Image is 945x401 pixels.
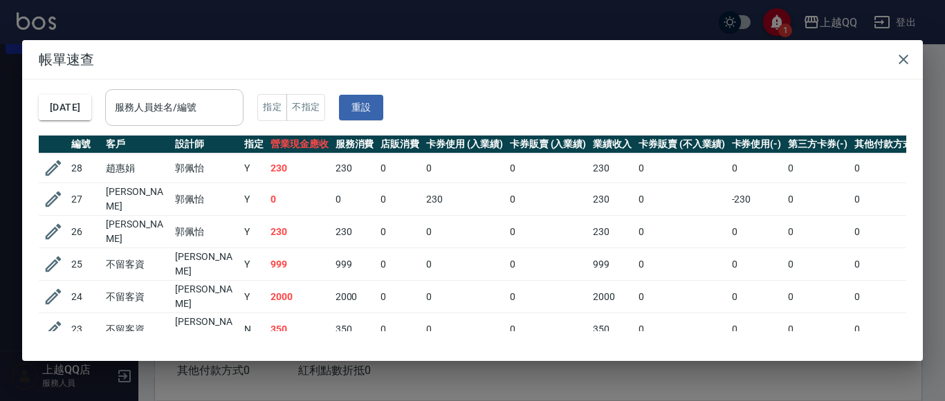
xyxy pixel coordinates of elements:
[589,183,635,216] td: 230
[267,136,332,153] th: 營業現金應收
[377,136,423,153] th: 店販消費
[172,313,241,346] td: [PERSON_NAME]
[68,313,102,346] td: 23
[377,281,423,313] td: 0
[102,313,172,346] td: 不留客資
[851,153,927,183] td: 0
[286,94,325,121] button: 不指定
[22,40,923,79] h2: 帳單速查
[635,216,728,248] td: 0
[506,313,590,346] td: 0
[635,183,728,216] td: 0
[785,313,851,346] td: 0
[423,248,506,281] td: 0
[377,216,423,248] td: 0
[241,216,267,248] td: Y
[423,136,506,153] th: 卡券使用 (入業績)
[267,183,332,216] td: 0
[267,153,332,183] td: 230
[102,248,172,281] td: 不留客資
[851,248,927,281] td: 0
[728,313,785,346] td: 0
[68,153,102,183] td: 28
[728,216,785,248] td: 0
[785,153,851,183] td: 0
[241,136,267,153] th: 指定
[332,281,378,313] td: 2000
[68,281,102,313] td: 24
[785,136,851,153] th: 第三方卡券(-)
[785,183,851,216] td: 0
[635,248,728,281] td: 0
[339,95,383,120] button: 重設
[851,313,927,346] td: 0
[68,183,102,216] td: 27
[68,136,102,153] th: 編號
[728,183,785,216] td: -230
[377,248,423,281] td: 0
[589,153,635,183] td: 230
[241,281,267,313] td: Y
[589,313,635,346] td: 350
[102,183,172,216] td: [PERSON_NAME]
[172,281,241,313] td: [PERSON_NAME]
[506,248,590,281] td: 0
[377,183,423,216] td: 0
[635,136,728,153] th: 卡券販賣 (不入業績)
[241,183,267,216] td: Y
[39,95,91,120] button: [DATE]
[635,153,728,183] td: 0
[589,281,635,313] td: 2000
[728,281,785,313] td: 0
[728,153,785,183] td: 0
[267,281,332,313] td: 2000
[506,153,590,183] td: 0
[785,216,851,248] td: 0
[241,153,267,183] td: Y
[423,183,506,216] td: 230
[332,183,378,216] td: 0
[728,136,785,153] th: 卡券使用(-)
[102,281,172,313] td: 不留客資
[423,216,506,248] td: 0
[851,216,927,248] td: 0
[423,313,506,346] td: 0
[728,248,785,281] td: 0
[332,136,378,153] th: 服務消費
[332,313,378,346] td: 350
[506,183,590,216] td: 0
[102,216,172,248] td: [PERSON_NAME]
[172,216,241,248] td: 郭佩怡
[241,248,267,281] td: Y
[785,281,851,313] td: 0
[102,136,172,153] th: 客戶
[851,281,927,313] td: 0
[172,248,241,281] td: [PERSON_NAME]
[851,136,927,153] th: 其他付款方式(-)
[506,136,590,153] th: 卡券販賣 (入業績)
[506,281,590,313] td: 0
[589,248,635,281] td: 999
[332,248,378,281] td: 999
[423,281,506,313] td: 0
[172,136,241,153] th: 設計師
[332,216,378,248] td: 230
[267,216,332,248] td: 230
[423,153,506,183] td: 0
[377,313,423,346] td: 0
[851,183,927,216] td: 0
[68,248,102,281] td: 25
[589,216,635,248] td: 230
[377,153,423,183] td: 0
[635,313,728,346] td: 0
[332,153,378,183] td: 230
[257,94,287,121] button: 指定
[635,281,728,313] td: 0
[785,248,851,281] td: 0
[241,313,267,346] td: N
[172,183,241,216] td: 郭佩怡
[589,136,635,153] th: 業績收入
[267,248,332,281] td: 999
[506,216,590,248] td: 0
[172,153,241,183] td: 郭佩怡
